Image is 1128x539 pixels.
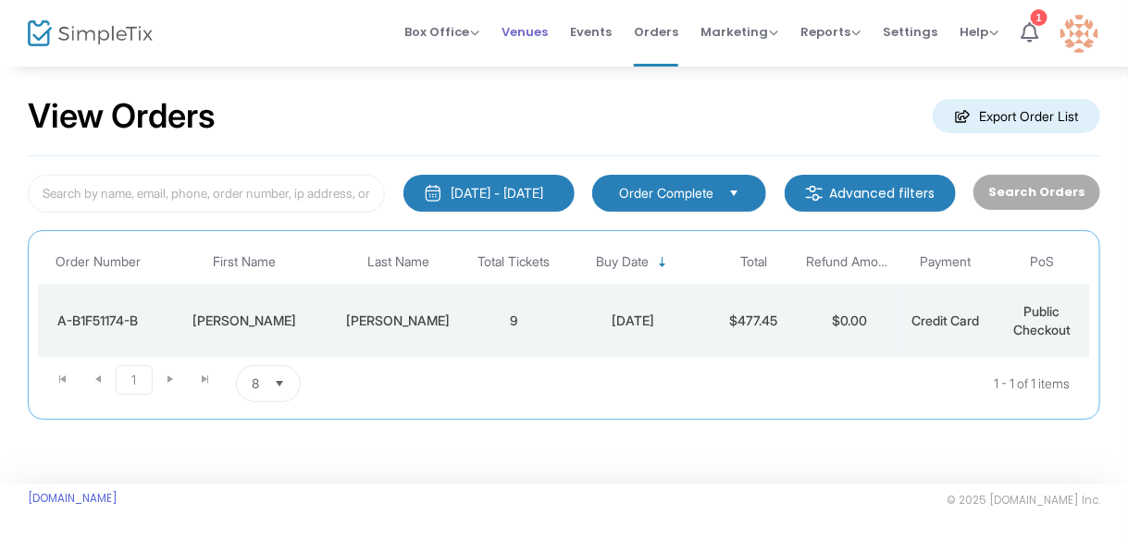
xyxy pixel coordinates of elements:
[1030,254,1054,270] span: PoS
[805,184,824,202] img: filter
[163,312,327,330] div: Courtnay
[947,493,1100,508] span: © 2025 [DOMAIN_NAME] Inc.
[801,284,898,358] td: $0.00
[267,366,292,401] button: Select
[28,175,385,213] input: Search by name, email, phone, order number, ip address, or last 4 digits of card
[706,284,802,358] td: $477.45
[566,312,701,330] div: 2025-09-17
[28,491,118,506] a: [DOMAIN_NAME]
[570,8,612,55] span: Events
[213,254,276,270] span: First Name
[619,184,713,202] span: Order Complete
[465,240,562,284] th: Total Tickets
[56,254,141,270] span: Order Number
[883,8,937,55] span: Settings
[485,365,1070,402] kendo-pager-info: 1 - 1 of 1 items
[1031,9,1047,26] div: 1
[960,23,998,41] span: Help
[785,175,956,212] m-button: Advanced filters
[403,175,575,212] button: [DATE] - [DATE]
[502,8,548,55] span: Venues
[721,183,747,203] button: Select
[252,374,259,393] span: 8
[921,254,972,270] span: Payment
[116,365,153,395] span: Page 1
[336,312,461,330] div: Wylie
[367,254,429,270] span: Last Name
[706,240,802,284] th: Total
[1013,303,1071,337] span: Public Checkout
[28,96,216,137] h2: View Orders
[597,254,650,270] span: Buy Date
[801,240,898,284] th: Refund Amount
[424,184,442,202] img: monthly
[800,23,861,41] span: Reports
[634,8,678,55] span: Orders
[452,184,544,202] div: [DATE] - [DATE]
[700,23,778,41] span: Marketing
[38,240,1090,358] div: Data table
[43,312,154,330] div: A-B1F51174-B
[933,99,1100,133] m-button: Export Order List
[465,284,562,358] td: 9
[404,23,479,41] span: Box Office
[656,255,671,270] span: Sortable
[912,312,980,328] span: Credit Card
